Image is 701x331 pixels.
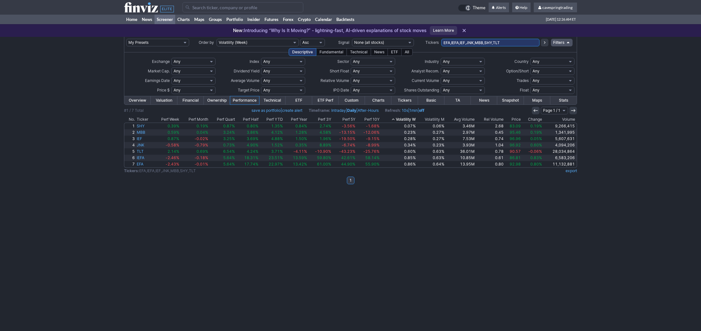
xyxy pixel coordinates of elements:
a: save as portfolio [251,108,281,113]
span: 0.04% [196,130,208,135]
a: 1.50% [284,136,308,142]
span: Current Volume [412,78,439,83]
b: 1 [350,177,352,184]
a: 0.28% [381,136,416,142]
a: 13.42% [284,161,308,167]
a: Learn More [430,26,457,35]
a: 4 [124,142,136,148]
a: 13.59% [284,155,308,161]
a: Ownership [204,96,230,105]
a: 59.80% [308,155,332,161]
p: Introducing “Why Is It Moving?” - lightning-fast, AI-driven explanations of stock moves [233,27,427,34]
a: 18.31% [236,155,259,161]
a: -13.15% [332,129,356,136]
a: 4.58% [308,129,332,136]
a: 1min [409,108,418,113]
a: export [566,168,577,173]
span: -6.74% [342,143,355,147]
a: -19.50% [332,136,356,142]
span: 0.19% [196,124,208,128]
span: -0.79% [195,143,208,147]
a: 2.97M [445,129,476,136]
a: 0.34% [381,142,416,148]
span: 0.83% [530,155,542,160]
span: 5.64% [223,162,235,166]
span: 22.97% [269,162,283,166]
a: 2.68 [476,123,505,129]
span: -0.18% [195,155,208,160]
a: Forex [281,15,296,24]
a: 0.73% [209,142,236,148]
span: cavespringtrading [542,5,573,10]
span: -0.02% [195,136,208,141]
a: 0.74 [476,136,505,142]
th: Perf Year [284,116,308,123]
a: IEF [136,136,154,142]
a: 5,607,631 [543,136,577,142]
a: 0.83% [522,155,543,161]
a: Intraday [331,108,346,113]
span: -4.11% [293,149,307,154]
a: 83.09 [505,123,522,129]
a: 9,266,415 [543,123,577,129]
a: -25.76% [356,148,381,155]
a: 0.45 [476,129,505,136]
a: Maps [192,15,207,24]
a: 2.14% [154,148,180,155]
b: Refresh: [385,108,401,113]
a: 1 [124,123,136,129]
a: Futures [262,15,281,24]
div: News [371,48,388,56]
a: 22.97% [259,161,284,167]
span: 58.14% [365,155,380,160]
a: -0.18% [180,155,209,161]
a: 0.39% [154,123,180,129]
a: 3.69% [236,136,259,142]
a: MBB [136,129,154,136]
a: 4.90% [236,142,259,148]
span: Index [250,59,259,64]
a: 3.93M [445,142,476,148]
a: 28,034,864 [543,148,577,155]
a: 1.52% [259,142,284,148]
span: Target Price [238,88,259,92]
a: Stats [550,96,577,105]
a: 0.80% [522,161,543,167]
a: EFA [136,161,154,167]
a: 2.74% [308,123,332,129]
a: 0.87% [209,123,236,129]
span: Shares Outstanding [404,88,439,92]
th: Perf YTD [259,116,284,123]
a: 1.96% [308,136,332,142]
a: 1 [347,177,354,184]
a: -1.68% [356,123,381,129]
a: -2.46% [154,155,180,161]
a: Valuation [151,96,177,105]
span: -0.06% [528,149,542,154]
span: 3.69% [247,136,258,141]
span: Relative Volume [320,78,349,83]
span: 96.92 [510,143,521,147]
a: -0.06% [522,148,543,155]
span: Market Cap. [148,69,170,73]
a: 4.88% [259,136,284,142]
span: | | [385,107,424,114]
span: -19.50% [339,136,355,141]
a: TA [444,96,471,105]
a: Portfolio [224,15,245,24]
a: Help [512,3,531,13]
span: 5.64% [223,155,235,160]
a: -6.74% [332,142,356,148]
span: 3.24% [223,130,235,135]
a: 4.24% [236,148,259,155]
span: -12.06% [363,130,380,135]
span: 13.59% [293,155,307,160]
a: 0.60% [381,148,416,155]
a: 6 [124,155,136,161]
span: 0.05% [530,136,542,141]
a: Home [124,15,140,24]
a: Charts [365,96,391,105]
span: 0.35% [295,143,307,147]
input: Search [182,2,303,12]
span: 0.19% [530,130,542,135]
